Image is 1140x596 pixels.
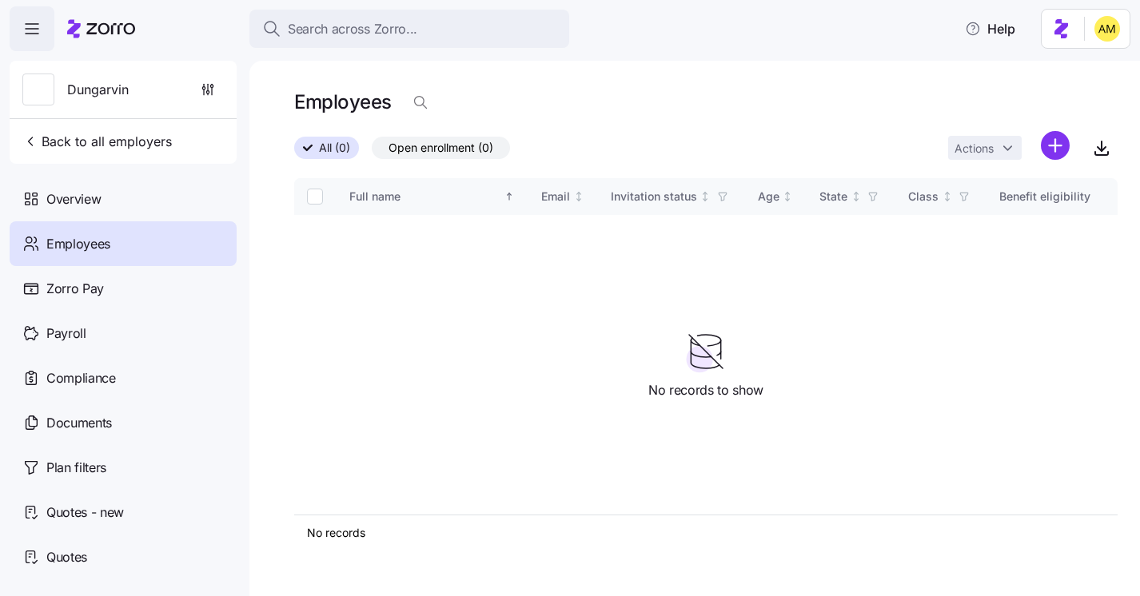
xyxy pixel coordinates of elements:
[16,125,178,157] button: Back to all employers
[948,136,1022,160] button: Actions
[10,266,237,311] a: Zorro Pay
[10,534,237,579] a: Quotes
[965,19,1015,38] span: Help
[851,191,862,202] div: Not sorted
[700,191,711,202] div: Not sorted
[745,178,807,215] th: AgeNot sorted
[22,132,172,151] span: Back to all employers
[249,10,569,48] button: Search across Zorro...
[782,191,793,202] div: Not sorted
[10,356,237,400] a: Compliance
[46,413,112,433] span: Documents
[955,143,994,154] span: Actions
[46,458,106,478] span: Plan filters
[288,19,417,39] span: Search across Zorro...
[319,137,350,158] span: All (0)
[389,137,493,158] span: Open enrollment (0)
[942,191,953,202] div: Not sorted
[307,525,1105,541] div: No records
[10,311,237,356] a: Payroll
[46,279,104,299] span: Zorro Pay
[1094,16,1120,42] img: dfaaf2f2725e97d5ef9e82b99e83f4d7
[611,188,697,205] div: Invitation status
[758,188,779,205] div: Age
[10,400,237,445] a: Documents
[908,188,939,205] div: Class
[294,89,392,114] h1: Employees
[307,189,323,205] input: Select all records
[46,547,87,567] span: Quotes
[10,221,237,266] a: Employees
[528,178,598,215] th: EmailNot sorted
[807,178,895,215] th: StateNot sorted
[349,188,501,205] div: Full name
[541,188,570,205] div: Email
[573,191,584,202] div: Not sorted
[10,177,237,221] a: Overview
[46,368,116,388] span: Compliance
[46,189,101,209] span: Overview
[504,191,515,202] div: Sorted ascending
[67,80,129,100] span: Dungarvin
[895,178,987,215] th: ClassNot sorted
[648,380,763,400] span: No records to show
[46,234,110,254] span: Employees
[952,13,1028,45] button: Help
[1041,131,1070,160] svg: add icon
[10,490,237,534] a: Quotes - new
[819,188,847,205] div: State
[10,445,237,490] a: Plan filters
[46,324,86,344] span: Payroll
[46,503,124,522] span: Quotes - new
[598,178,745,215] th: Invitation statusNot sorted
[337,178,528,215] th: Full nameSorted ascending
